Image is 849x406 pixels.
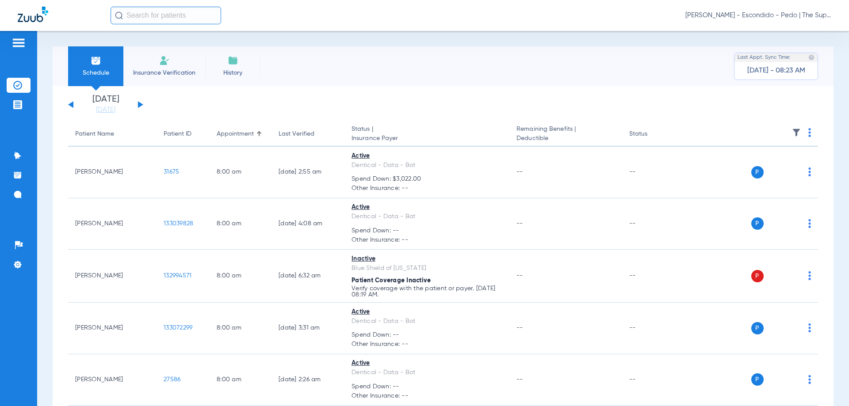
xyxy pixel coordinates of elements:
span: Insurance Payer [352,134,502,143]
span: P [751,217,764,230]
span: P [751,322,764,334]
span: Other Insurance: -- [352,184,502,193]
div: Inactive [352,254,502,264]
img: History [228,55,238,66]
td: -- [622,250,682,303]
span: Schedule [75,68,117,77]
td: 8:00 AM [210,198,272,250]
span: 31675 [164,169,179,175]
span: P [751,373,764,386]
span: [PERSON_NAME] - Escondido - Pedo | The Super Dentists [685,11,831,20]
div: Blue Shield of [US_STATE] [352,264,502,273]
p: Verify coverage with the patient or payer. [DATE] 08:19 AM. [352,285,502,298]
img: x.svg [788,219,797,228]
input: Search for patients [111,7,221,24]
td: [DATE] 6:32 AM [272,250,344,303]
img: Zuub Logo [18,7,48,22]
span: Spend Down: -- [352,226,502,235]
img: x.svg [788,167,797,176]
td: -- [622,198,682,250]
td: [DATE] 4:08 AM [272,198,344,250]
div: Appointment [217,129,264,139]
div: Dentical - Data - Bot [352,212,502,221]
li: [DATE] [79,95,132,114]
div: Patient ID [164,129,203,139]
td: [DATE] 2:26 AM [272,354,344,406]
img: group-dot-blue.svg [808,323,811,332]
th: Status [622,122,682,147]
span: Last Appt. Sync Time: [738,53,791,62]
span: 133039828 [164,220,193,227]
div: Active [352,152,502,161]
span: 132994571 [164,273,191,279]
div: Patient Name [75,129,114,139]
span: Other Insurance: -- [352,340,502,349]
span: Spend Down: -- [352,382,502,391]
span: P [751,270,764,282]
td: 8:00 AM [210,250,272,303]
span: -- [516,169,523,175]
span: -- [516,273,523,279]
th: Status | [344,122,509,147]
td: 8:00 AM [210,147,272,198]
span: -- [516,220,523,227]
div: Active [352,307,502,317]
td: [PERSON_NAME] [68,250,157,303]
span: Deductible [516,134,615,143]
img: Schedule [91,55,101,66]
span: -- [516,325,523,331]
td: -- [622,354,682,406]
img: last sync help info [808,54,815,61]
td: [PERSON_NAME] [68,198,157,250]
span: [DATE] - 08:23 AM [747,66,805,75]
div: Last Verified [279,129,314,139]
div: Dentical - Data - Bot [352,368,502,377]
img: x.svg [788,375,797,384]
span: Insurance Verification [130,68,199,77]
div: Last Verified [279,129,337,139]
img: filter.svg [792,128,801,137]
img: x.svg [788,323,797,332]
span: -- [516,376,523,383]
span: Spend Down: -- [352,330,502,340]
td: -- [622,303,682,354]
div: Dentical - Data - Bot [352,317,502,326]
span: P [751,166,764,178]
td: 8:00 AM [210,303,272,354]
iframe: Chat Widget [805,364,849,406]
th: Remaining Benefits | [509,122,622,147]
span: Patient Coverage Inactive [352,277,431,284]
div: Active [352,203,502,212]
img: group-dot-blue.svg [808,219,811,228]
span: Spend Down: $3,022.00 [352,175,502,184]
span: 133072299 [164,325,192,331]
span: History [212,68,254,77]
td: [PERSON_NAME] [68,147,157,198]
img: Search Icon [115,11,123,19]
td: -- [622,147,682,198]
td: 8:00 AM [210,354,272,406]
span: 27586 [164,376,180,383]
td: [PERSON_NAME] [68,354,157,406]
span: Other Insurance: -- [352,391,502,401]
img: group-dot-blue.svg [808,167,811,176]
img: group-dot-blue.svg [808,271,811,280]
img: hamburger-icon [11,38,26,48]
a: [DATE] [79,106,132,114]
img: group-dot-blue.svg [808,128,811,137]
span: Other Insurance: -- [352,235,502,245]
td: [DATE] 3:31 AM [272,303,344,354]
div: Dentical - Data - Bot [352,161,502,170]
div: Appointment [217,129,254,139]
div: Patient ID [164,129,191,139]
div: Active [352,359,502,368]
td: [DATE] 2:55 AM [272,147,344,198]
img: x.svg [788,271,797,280]
td: [PERSON_NAME] [68,303,157,354]
div: Patient Name [75,129,149,139]
img: Manual Insurance Verification [159,55,170,66]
